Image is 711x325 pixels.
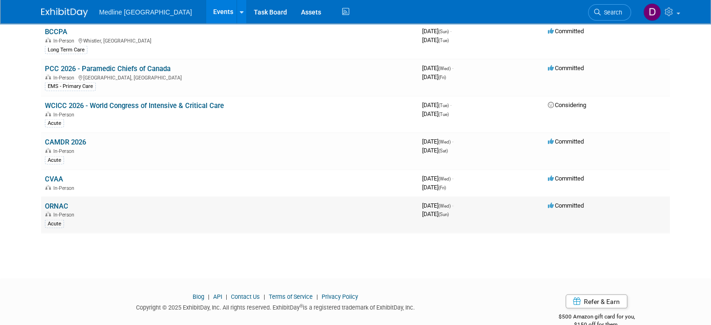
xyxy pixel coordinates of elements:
[422,110,449,117] span: [DATE]
[45,73,415,81] div: [GEOGRAPHIC_DATA], [GEOGRAPHIC_DATA]
[422,73,446,80] span: [DATE]
[45,156,64,165] div: Acute
[45,65,171,73] a: PCC 2026 - Paramedic Chiefs of Canada
[45,138,86,146] a: CAMDR 2026
[45,112,51,116] img: In-Person Event
[300,303,303,309] sup: ®
[422,184,446,191] span: [DATE]
[548,175,584,182] span: Committed
[269,293,313,300] a: Terms of Service
[45,38,51,43] img: In-Person Event
[422,202,453,209] span: [DATE]
[45,212,51,217] img: In-Person Event
[53,148,77,154] span: In-Person
[193,293,204,300] a: Blog
[322,293,358,300] a: Privacy Policy
[422,138,453,145] span: [DATE]
[53,212,77,218] span: In-Person
[438,29,449,34] span: (Sun)
[223,293,230,300] span: |
[548,65,584,72] span: Committed
[438,185,446,190] span: (Fri)
[45,220,64,228] div: Acute
[438,203,451,209] span: (Wed)
[438,139,451,144] span: (Wed)
[45,119,64,128] div: Acute
[548,101,586,108] span: Considering
[45,101,224,110] a: WCICC 2026 - World Congress of Intensive & Critical Care
[452,65,453,72] span: -
[601,9,622,16] span: Search
[261,293,267,300] span: |
[41,8,88,17] img: ExhibitDay
[438,66,451,71] span: (Wed)
[422,210,449,217] span: [DATE]
[99,8,192,16] span: Medline [GEOGRAPHIC_DATA]
[422,28,452,35] span: [DATE]
[45,82,96,91] div: EMS - Primary Care
[452,138,453,145] span: -
[452,175,453,182] span: -
[452,202,453,209] span: -
[45,185,51,190] img: In-Person Event
[45,202,68,210] a: ORNAC
[422,101,452,108] span: [DATE]
[53,75,77,81] span: In-Person
[231,293,260,300] a: Contact Us
[438,176,451,181] span: (Wed)
[548,28,584,35] span: Committed
[41,301,509,312] div: Copyright © 2025 ExhibitDay, Inc. All rights reserved. ExhibitDay is a registered trademark of Ex...
[566,295,627,309] a: Refer & Earn
[450,101,452,108] span: -
[438,38,449,43] span: (Tue)
[450,28,452,35] span: -
[45,36,415,44] div: Whistler, [GEOGRAPHIC_DATA]
[438,148,448,153] span: (Sat)
[53,38,77,44] span: In-Person
[45,148,51,153] img: In-Person Event
[206,293,212,300] span: |
[314,293,320,300] span: |
[45,46,87,54] div: Long Term Care
[53,112,77,118] span: In-Person
[45,175,63,183] a: CVAA
[422,65,453,72] span: [DATE]
[438,75,446,80] span: (Fri)
[45,28,67,36] a: BCCPA
[438,212,449,217] span: (Sun)
[53,185,77,191] span: In-Person
[45,75,51,79] img: In-Person Event
[422,147,448,154] span: [DATE]
[422,175,453,182] span: [DATE]
[588,4,631,21] a: Search
[438,112,449,117] span: (Tue)
[548,202,584,209] span: Committed
[438,103,449,108] span: (Tue)
[548,138,584,145] span: Committed
[422,36,449,43] span: [DATE]
[213,293,222,300] a: API
[643,3,661,21] img: Devangi Mehta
